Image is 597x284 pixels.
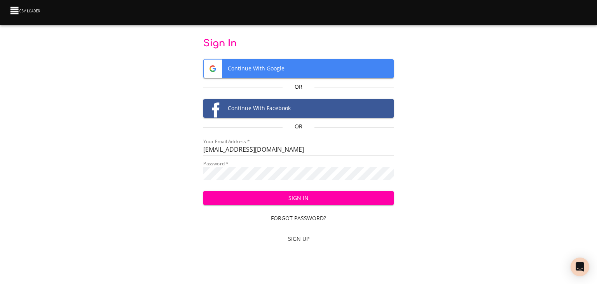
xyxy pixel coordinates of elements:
span: Continue With Google [204,60,394,78]
button: Facebook logoContinue With Facebook [203,99,394,118]
button: Sign In [203,191,394,205]
p: Or [283,123,314,130]
a: Forgot Password? [203,211,394,226]
img: Facebook logo [204,99,222,117]
p: Or [283,83,314,91]
img: CSV Loader [9,5,42,16]
span: Sign In [209,193,388,203]
p: Sign In [203,37,394,50]
a: Sign Up [203,232,394,246]
img: Google logo [204,60,222,78]
span: Forgot Password? [206,214,391,223]
button: Google logoContinue With Google [203,59,394,78]
span: Continue With Facebook [204,99,394,117]
div: Open Intercom Messenger [571,258,589,276]
span: Sign Up [206,234,391,244]
label: Your Email Address [203,139,250,144]
label: Password [203,161,229,166]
